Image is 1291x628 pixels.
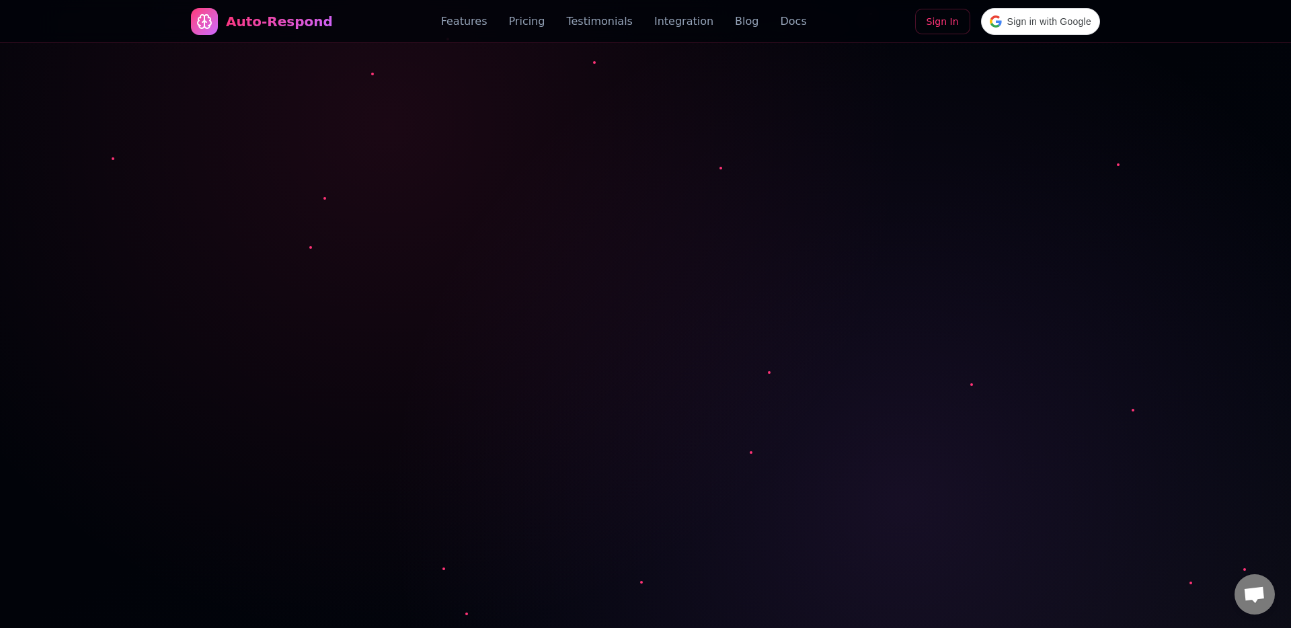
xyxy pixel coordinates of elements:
a: Open chat [1235,574,1275,615]
a: Docs [780,13,806,30]
a: Features [441,13,487,30]
div: Auto-Respond [226,12,333,31]
a: Pricing [508,13,545,30]
a: Testimonials [566,13,633,30]
a: Integration [654,13,713,30]
a: Auto-Respond [191,8,333,35]
a: Blog [735,13,758,30]
span: Sign in with Google [1007,15,1091,29]
div: Sign in with Google [981,8,1100,35]
a: Sign In [915,9,970,34]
